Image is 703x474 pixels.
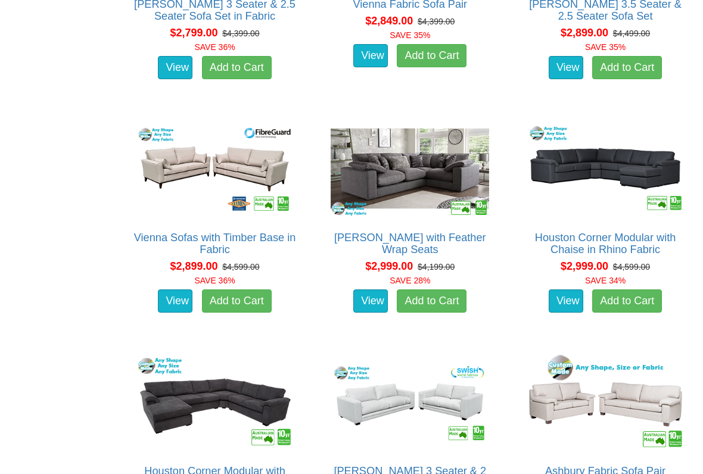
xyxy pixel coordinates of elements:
a: View [158,289,192,313]
span: $2,999.00 [561,260,608,272]
del: $4,599.00 [613,262,650,272]
a: Add to Cart [592,56,662,80]
del: $4,399.00 [418,17,455,26]
a: View [549,289,583,313]
a: View [353,44,388,68]
font: SAVE 36% [194,42,235,52]
img: Vienna Sofas with Timber Base in Fabric [133,118,297,219]
a: Vienna Sofas with Timber Base in Fabric [134,232,296,255]
img: Houston Corner Modular with Chaise in Fabric [133,352,297,453]
del: $4,499.00 [613,29,650,38]
a: Houston Corner Modular with Chaise in Rhino Fabric [535,232,676,255]
font: SAVE 36% [194,276,235,285]
del: $4,599.00 [222,262,259,272]
a: Add to Cart [202,289,272,313]
a: View [549,56,583,80]
span: $2,999.00 [365,260,413,272]
img: Erika Corner with Feather Wrap Seats [328,118,492,219]
font: SAVE 34% [585,276,626,285]
span: $2,799.00 [170,27,217,39]
a: Add to Cart [397,44,466,68]
a: View [353,289,388,313]
img: Houston Corner Modular with Chaise in Rhino Fabric [523,118,688,219]
font: SAVE 35% [390,30,430,40]
img: Ashbury Fabric Sofa Pair [523,352,688,453]
font: SAVE 28% [390,276,430,285]
span: $2,899.00 [561,27,608,39]
del: $4,199.00 [418,262,455,272]
a: Add to Cart [397,289,466,313]
del: $4,399.00 [222,29,259,38]
span: $2,849.00 [365,15,413,27]
img: Erika 3 Seater & 2 Seater Sofa Set with Feather Wrap Seats [328,352,492,453]
font: SAVE 35% [585,42,626,52]
span: $2,899.00 [170,260,217,272]
a: Add to Cart [202,56,272,80]
a: View [158,56,192,80]
a: Add to Cart [592,289,662,313]
a: [PERSON_NAME] with Feather Wrap Seats [334,232,486,255]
